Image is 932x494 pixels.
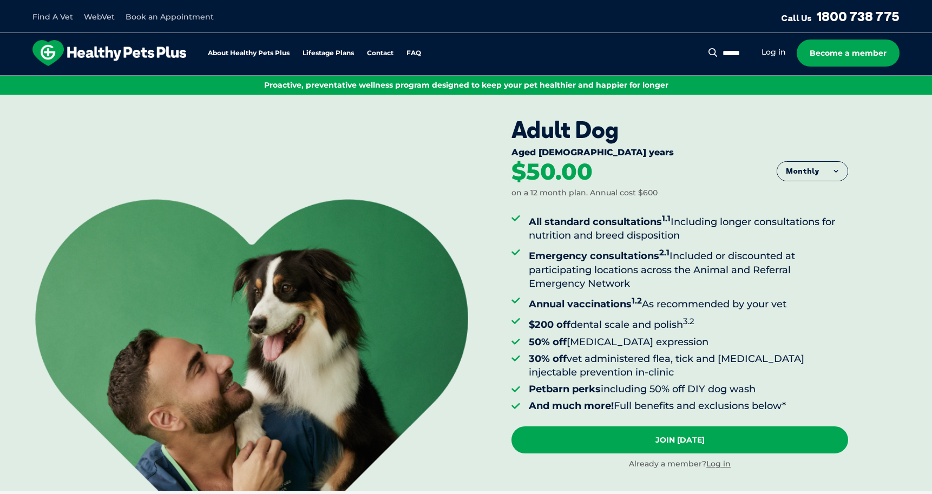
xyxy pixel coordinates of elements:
[683,316,694,326] sup: 3.2
[529,212,848,242] li: Including longer consultations for nutrition and breed disposition
[32,12,73,22] a: Find A Vet
[777,162,848,181] button: Monthly
[126,12,214,22] a: Book an Appointment
[529,400,614,412] strong: And much more!
[706,47,720,58] button: Search
[529,383,601,395] strong: Petbarn perks
[781,12,812,23] span: Call Us
[84,12,115,22] a: WebVet
[662,213,671,223] sup: 1.1
[529,335,848,349] li: [MEDICAL_DATA] expression
[511,116,848,143] div: Adult Dog
[303,50,354,57] a: Lifestage Plans
[529,216,671,228] strong: All standard consultations
[529,319,570,331] strong: $200 off
[529,314,848,332] li: dental scale and polish
[367,50,393,57] a: Contact
[208,50,290,57] a: About Healthy Pets Plus
[511,147,848,160] div: Aged [DEMOGRAPHIC_DATA] years
[781,8,900,24] a: Call Us1800 738 775
[529,383,848,396] li: including 50% off DIY dog wash
[529,336,567,348] strong: 50% off
[762,47,786,57] a: Log in
[511,160,593,184] div: $50.00
[797,39,900,67] a: Become a member
[632,295,642,306] sup: 1.2
[529,294,848,311] li: As recommended by your vet
[529,246,848,291] li: Included or discounted at participating locations across the Animal and Referral Emergency Network
[529,250,670,262] strong: Emergency consultations
[529,353,567,365] strong: 30% off
[511,188,658,199] div: on a 12 month plan. Annual cost $600
[511,459,848,470] div: Already a member?
[529,352,848,379] li: vet administered flea, tick and [MEDICAL_DATA] injectable prevention in-clinic
[706,459,731,469] a: Log in
[529,399,848,413] li: Full benefits and exclusions below*
[32,40,186,66] img: hpp-logo
[529,298,642,310] strong: Annual vaccinations
[659,247,670,258] sup: 2.1
[406,50,421,57] a: FAQ
[511,426,848,453] a: Join [DATE]
[264,80,668,90] span: Proactive, preventative wellness program designed to keep your pet healthier and happier for longer
[35,199,468,491] img: <br /> <b>Warning</b>: Undefined variable $title in <b>/var/www/html/current/codepool/wp-content/...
